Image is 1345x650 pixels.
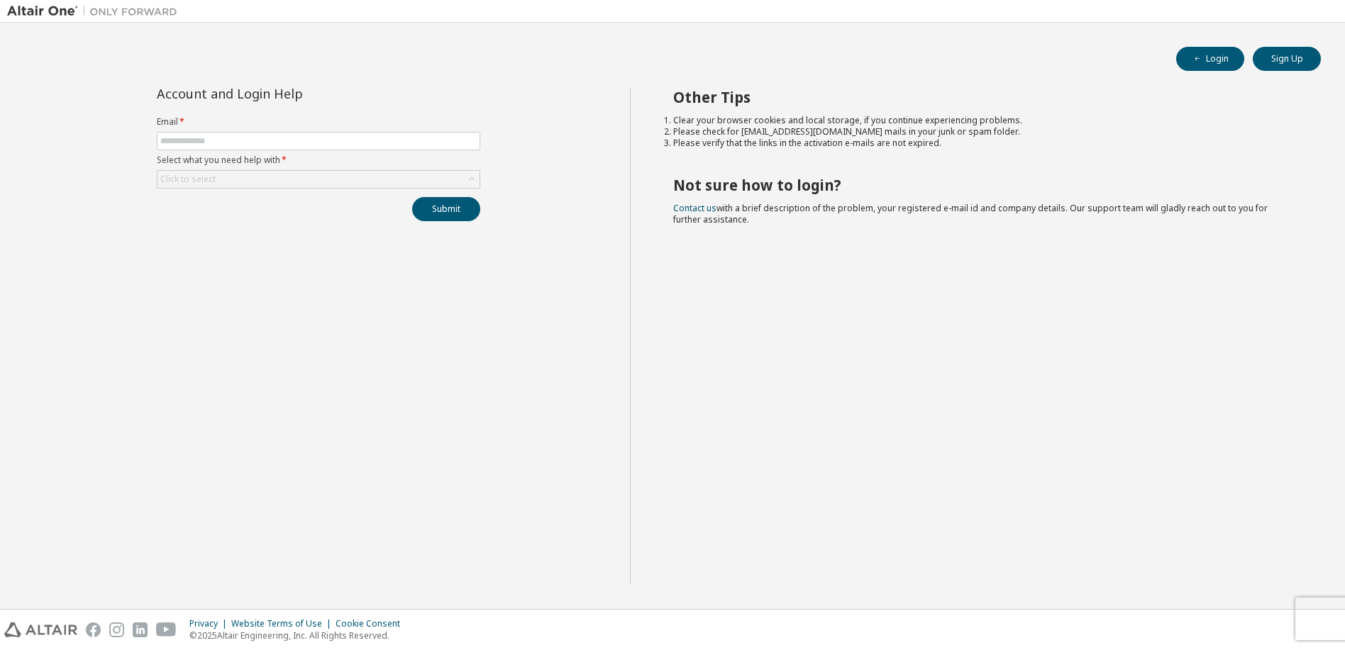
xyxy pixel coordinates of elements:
button: Sign Up [1253,47,1321,71]
div: Website Terms of Use [231,618,336,629]
button: Submit [412,197,480,221]
img: linkedin.svg [133,622,148,637]
li: Clear your browser cookies and local storage, if you continue experiencing problems. [673,115,1296,126]
img: instagram.svg [109,622,124,637]
label: Email [157,116,480,128]
img: facebook.svg [86,622,101,637]
div: Account and Login Help [157,88,416,99]
img: altair_logo.svg [4,622,77,637]
p: © 2025 Altair Engineering, Inc. All Rights Reserved. [189,629,409,641]
h2: Other Tips [673,88,1296,106]
div: Privacy [189,618,231,629]
img: youtube.svg [156,622,177,637]
div: Click to select [157,171,480,188]
label: Select what you need help with [157,155,480,166]
li: Please check for [EMAIL_ADDRESS][DOMAIN_NAME] mails in your junk or spam folder. [673,126,1296,138]
h2: Not sure how to login? [673,176,1296,194]
div: Cookie Consent [336,618,409,629]
a: Contact us [673,202,716,214]
li: Please verify that the links in the activation e-mails are not expired. [673,138,1296,149]
button: Login [1176,47,1244,71]
img: Altair One [7,4,184,18]
span: with a brief description of the problem, your registered e-mail id and company details. Our suppo... [673,202,1268,225]
div: Click to select [160,174,216,185]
